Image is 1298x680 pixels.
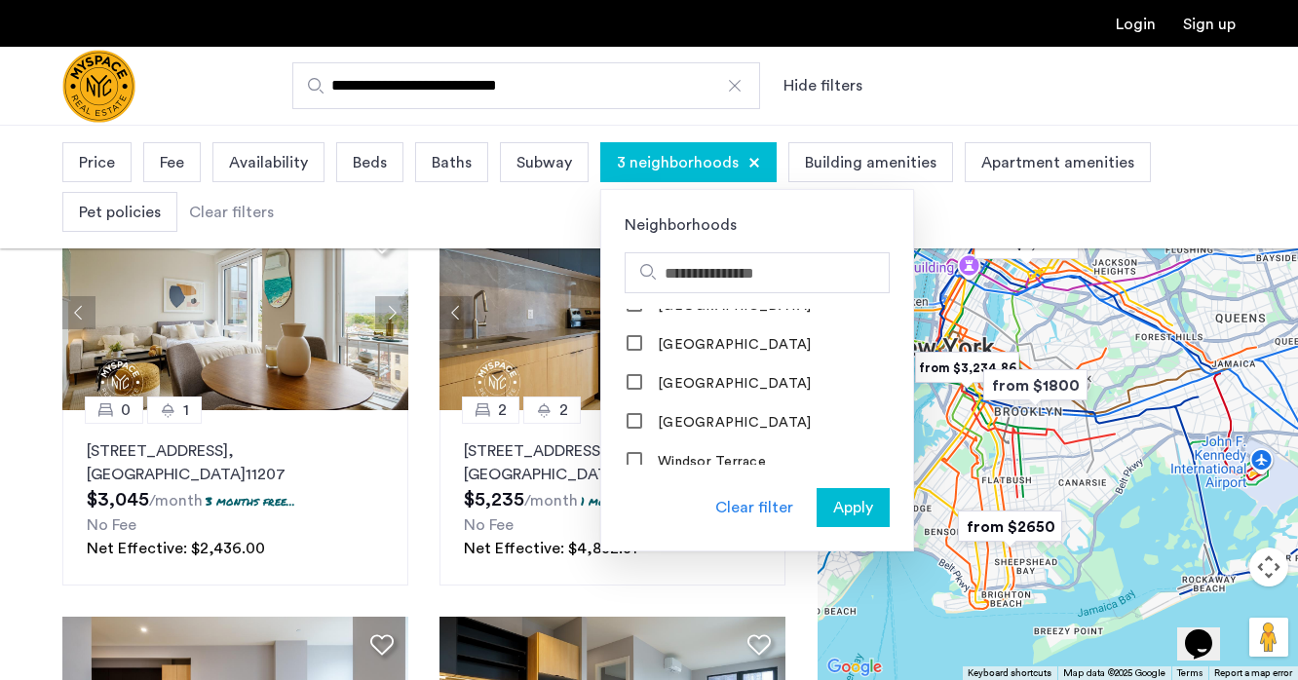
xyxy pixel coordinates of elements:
div: Neighborhoods [601,190,913,237]
span: Apartment amenities [981,151,1134,174]
img: logo [62,50,135,123]
iframe: chat widget [1177,602,1240,661]
span: 3 neighborhoods [617,151,739,174]
input: Apartment Search [292,62,760,109]
div: Clear filters [189,201,274,224]
a: Login [1116,17,1156,32]
a: Registration [1183,17,1236,32]
label: Windsor Terrace [654,454,766,470]
span: Availability [229,151,308,174]
button: Show or hide filters [783,74,862,97]
span: Apply [833,496,873,519]
label: [GEOGRAPHIC_DATA] [654,376,811,392]
input: Search hoods [665,262,881,285]
span: Price [79,151,115,174]
span: Beds [353,151,387,174]
span: Subway [516,151,572,174]
label: [GEOGRAPHIC_DATA] [654,337,811,353]
a: Cazamio Logo [62,50,135,123]
span: Pet policies [79,201,161,224]
label: [GEOGRAPHIC_DATA] [654,415,811,431]
span: Baths [432,151,472,174]
button: button [817,488,890,527]
span: Building amenities [805,151,936,174]
div: Clear filter [715,496,793,519]
span: Fee [160,151,184,174]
